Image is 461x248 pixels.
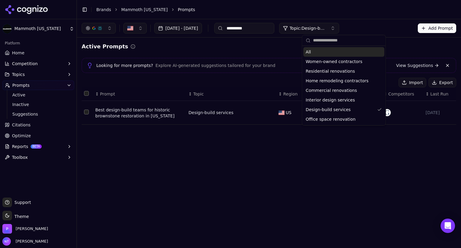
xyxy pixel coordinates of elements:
img: Nate Tower [2,237,11,246]
th: Competitors [381,87,423,101]
div: Open Intercom Messenger [441,219,455,233]
span: Design-build services [306,107,351,113]
span: Office space renovation [306,116,356,122]
div: Platform [2,38,74,48]
button: Export [429,78,456,87]
span: Competitors [388,91,414,97]
span: Women-owned contractors [306,59,363,65]
div: ↕Region [279,91,310,97]
span: Mammoth [US_STATE] [14,26,67,32]
span: Toolbox [12,154,28,160]
div: ↕Competitors [384,91,421,97]
button: Open organization switcher [2,224,48,234]
span: All [306,49,311,55]
button: [DATE] - [DATE] [154,23,202,34]
img: gallery kbny [384,109,391,116]
span: Theme [12,214,29,219]
span: Prompts [12,82,30,88]
div: ↕Prompt [95,91,184,97]
a: Active [10,91,67,99]
span: US [286,110,291,116]
div: ↕Last Run [426,91,454,97]
span: Interior design services [306,97,355,103]
img: United States [127,25,133,31]
th: Last Run [423,87,456,101]
div: Data table [82,87,456,125]
span: Inactive [12,101,65,107]
img: Mammoth New York [2,24,12,34]
button: Select row 1 [84,110,89,114]
span: Topics [12,71,25,77]
span: Residential renovations [306,68,355,74]
button: Select all rows [84,91,89,96]
span: Active [12,92,65,98]
span: Home remodeling contractors [306,78,369,84]
a: Optimize [2,131,74,141]
button: Prompts [2,80,74,90]
span: Home [12,50,24,56]
button: Add Prompt [418,23,456,33]
a: Brands [96,7,111,12]
th: Region [276,87,312,101]
nav: breadcrumb [96,7,444,13]
div: Suggestions [302,46,386,125]
a: Best design-build teams for historic brownstone restoration in [US_STATE] [95,107,184,119]
span: [PERSON_NAME] [13,239,48,244]
th: Topic [186,87,276,101]
span: Topic [193,91,204,97]
button: ReportsBETA [2,142,74,151]
span: Region [283,91,298,97]
img: US flag [279,110,285,115]
span: Support [12,199,31,205]
button: Topics [2,70,74,79]
span: Perrill [16,226,48,231]
a: View Suggestions [396,62,439,68]
button: Toolbox [2,153,74,162]
span: Topic: Design-build services [290,25,326,31]
button: Competition [2,59,74,68]
span: Optimize [12,133,31,139]
div: [DATE] [426,110,454,116]
span: Competition [12,61,38,67]
a: Inactive [10,100,67,109]
a: Suggestions [10,110,67,118]
a: Design-build services [188,110,234,116]
button: Open user button [2,237,48,246]
div: ↕Topic [188,91,274,97]
h2: Active Prompts [82,42,128,51]
th: Prompt [93,87,186,101]
span: Suggestions [12,111,65,117]
span: Looking for more prompts? [96,62,153,68]
img: Perrill [2,224,12,234]
a: Mammoth [US_STATE] [121,7,168,13]
span: Prompt [100,91,115,97]
span: Reports [12,144,28,150]
span: Citations [12,122,31,128]
span: BETA [31,144,42,149]
span: Explore AI-generated suggestions tailored for your brand [155,62,275,68]
span: Last Run [430,91,448,97]
span: Commercial renovations [306,87,357,93]
span: Prompts [178,7,195,13]
button: Import [399,78,426,87]
button: Dismiss banner [444,62,451,69]
a: Citations [2,120,74,130]
a: Home [2,48,74,58]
